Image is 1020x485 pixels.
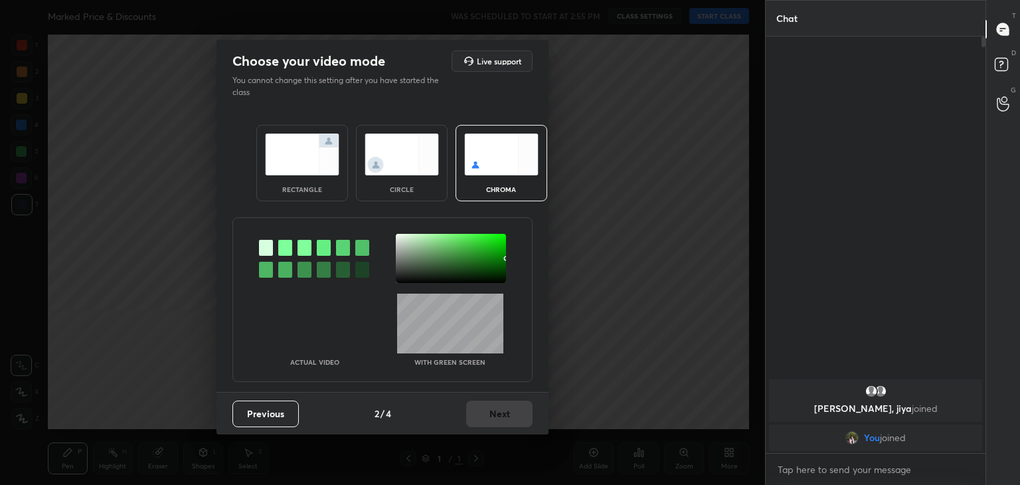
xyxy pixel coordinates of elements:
[766,377,985,454] div: grid
[232,52,385,70] h2: Choose your video mode
[232,401,299,427] button: Previous
[845,431,859,444] img: d32a3653a59a4f6dbabcf5fd46e7bda8.jpg
[912,402,938,415] span: joined
[265,134,339,175] img: normalScreenIcon.ae25ed63.svg
[1012,11,1016,21] p: T
[1011,48,1016,58] p: D
[477,57,521,65] h5: Live support
[381,407,384,421] h4: /
[276,186,329,193] div: rectangle
[386,407,391,421] h4: 4
[864,433,880,443] span: You
[232,74,448,98] p: You cannot change this setting after you have started the class
[777,403,974,414] p: [PERSON_NAME], jiya
[464,134,539,175] img: chromaScreenIcon.c19ab0a0.svg
[766,1,808,36] p: Chat
[865,385,878,398] img: default.png
[874,385,887,398] img: default.png
[375,186,428,193] div: circle
[375,407,379,421] h4: 2
[365,134,439,175] img: circleScreenIcon.acc0effb.svg
[290,359,339,365] p: Actual Video
[1011,85,1016,95] p: G
[475,186,528,193] div: chroma
[414,359,485,365] p: With green screen
[880,433,906,443] span: joined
